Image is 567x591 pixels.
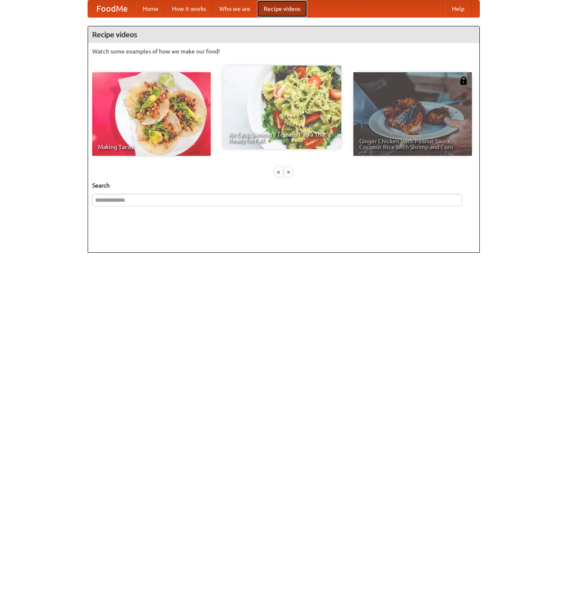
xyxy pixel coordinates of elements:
h4: Recipe videos [88,26,479,43]
div: » [285,167,292,177]
a: Help [445,0,471,17]
a: An Easy, Summery Tomato Pasta That's Ready for Fall [223,66,341,149]
div: « [275,167,282,177]
h5: Search [92,181,475,190]
a: Home [136,0,165,17]
a: Recipe videos [257,0,307,17]
a: Who we are [213,0,257,17]
a: Making Tacos [92,72,211,156]
p: Watch some examples of how we make our food! [92,47,475,56]
a: FoodMe [88,0,136,17]
a: How it works [165,0,213,17]
span: Making Tacos [98,144,205,150]
span: An Easy, Summery Tomato Pasta That's Ready for Fall [229,132,335,143]
img: 483408.png [459,76,468,85]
